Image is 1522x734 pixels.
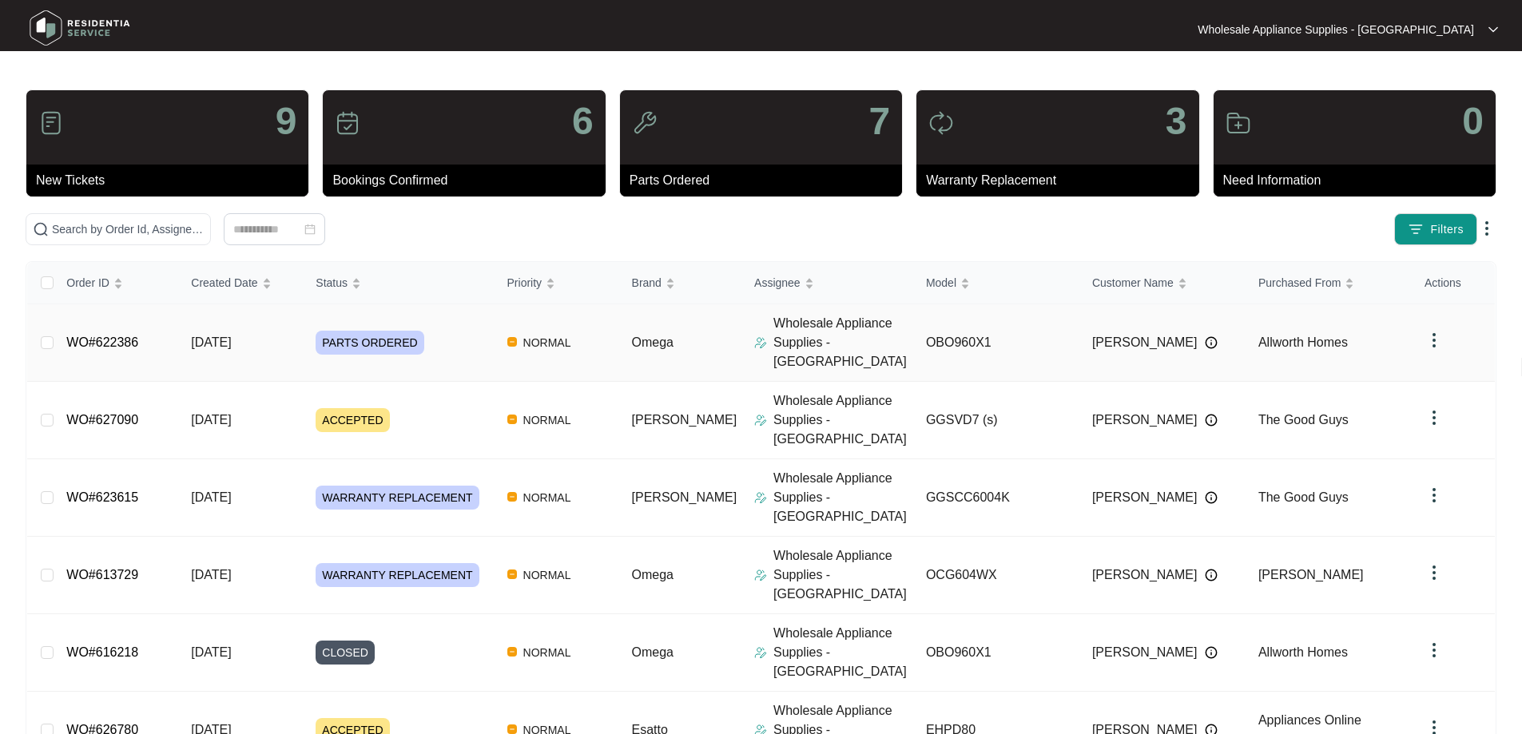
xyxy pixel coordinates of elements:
[495,262,619,304] th: Priority
[632,110,658,136] img: icon
[632,645,674,659] span: Omega
[1425,486,1444,505] img: dropdown arrow
[1205,646,1218,659] img: Info icon
[178,262,303,304] th: Created Date
[1488,26,1498,34] img: dropdown arrow
[773,391,913,449] p: Wholesale Appliance Supplies - [GEOGRAPHIC_DATA]
[572,102,594,141] p: 6
[619,262,742,304] th: Brand
[913,382,1079,459] td: GGSVD7 (s)
[926,274,956,292] span: Model
[1425,563,1444,582] img: dropdown arrow
[66,274,109,292] span: Order ID
[754,491,767,504] img: Assigner Icon
[1430,221,1464,238] span: Filters
[1166,102,1187,141] p: 3
[1092,274,1174,292] span: Customer Name
[754,414,767,427] img: Assigner Icon
[507,415,517,424] img: Vercel Logo
[632,568,674,581] span: Omega
[507,274,542,292] span: Priority
[773,546,913,604] p: Wholesale Appliance Supplies - [GEOGRAPHIC_DATA]
[66,413,138,427] a: WO#627090
[1092,333,1198,352] span: [PERSON_NAME]
[913,614,1079,692] td: OBO960X1
[773,469,913,526] p: Wholesale Appliance Supplies - [GEOGRAPHIC_DATA]
[191,568,231,581] span: [DATE]
[1258,335,1348,349] span: Allworth Homes
[1205,491,1218,504] img: Info icon
[517,488,578,507] span: NORMAL
[66,645,138,659] a: WO#616218
[928,110,954,136] img: icon
[913,262,1079,304] th: Model
[754,274,801,292] span: Assignee
[507,492,517,502] img: Vercel Logo
[1425,408,1444,427] img: dropdown arrow
[507,724,517,734] img: Vercel Logo
[1092,643,1198,662] span: [PERSON_NAME]
[335,110,360,136] img: icon
[773,314,913,371] p: Wholesale Appliance Supplies - [GEOGRAPHIC_DATA]
[1425,331,1444,350] img: dropdown arrow
[66,490,138,504] a: WO#623615
[517,333,578,352] span: NORMAL
[1092,488,1198,507] span: [PERSON_NAME]
[507,647,517,657] img: Vercel Logo
[632,413,737,427] span: [PERSON_NAME]
[316,641,375,665] span: CLOSED
[1205,569,1218,581] img: Info icon
[1462,102,1484,141] p: 0
[754,646,767,659] img: Assigner Icon
[632,274,662,292] span: Brand
[926,171,1198,190] p: Warranty Replacement
[1477,219,1496,238] img: dropdown arrow
[913,537,1079,614] td: OCG604WX
[316,274,348,292] span: Status
[1425,641,1444,660] img: dropdown arrow
[316,331,423,355] span: PARTS ORDERED
[191,490,231,504] span: [DATE]
[1079,262,1246,304] th: Customer Name
[54,262,178,304] th: Order ID
[630,171,902,190] p: Parts Ordered
[754,336,767,349] img: Assigner Icon
[1092,565,1198,585] span: [PERSON_NAME]
[1258,413,1349,427] span: The Good Guys
[33,221,49,237] img: search-icon
[632,490,737,504] span: [PERSON_NAME]
[191,274,257,292] span: Created Date
[913,304,1079,382] td: OBO960X1
[36,171,308,190] p: New Tickets
[303,262,494,304] th: Status
[1246,262,1412,304] th: Purchased From
[276,102,297,141] p: 9
[66,335,138,349] a: WO#622386
[1394,213,1477,245] button: filter iconFilters
[332,171,605,190] p: Bookings Confirmed
[38,110,64,136] img: icon
[1198,22,1474,38] p: Wholesale Appliance Supplies - [GEOGRAPHIC_DATA]
[66,568,138,581] a: WO#613729
[1258,645,1348,659] span: Allworth Homes
[52,220,204,238] input: Search by Order Id, Assignee Name, Customer Name, Brand and Model
[316,486,479,510] span: WARRANTY REPLACEMENT
[1408,221,1424,237] img: filter icon
[741,262,913,304] th: Assignee
[754,569,767,581] img: Assigner Icon
[507,569,517,579] img: Vercel Logo
[1258,568,1364,581] span: [PERSON_NAME]
[1223,171,1496,190] p: Need Information
[1205,336,1218,349] img: Info icon
[1258,490,1349,504] span: The Good Guys
[773,624,913,681] p: Wholesale Appliance Supplies - [GEOGRAPHIC_DATA]
[191,413,231,427] span: [DATE]
[1092,411,1198,430] span: [PERSON_NAME]
[1258,274,1341,292] span: Purchased From
[507,337,517,347] img: Vercel Logo
[517,411,578,430] span: NORMAL
[632,335,674,349] span: Omega
[191,335,231,349] span: [DATE]
[517,565,578,585] span: NORMAL
[913,459,1079,537] td: GGSCC6004K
